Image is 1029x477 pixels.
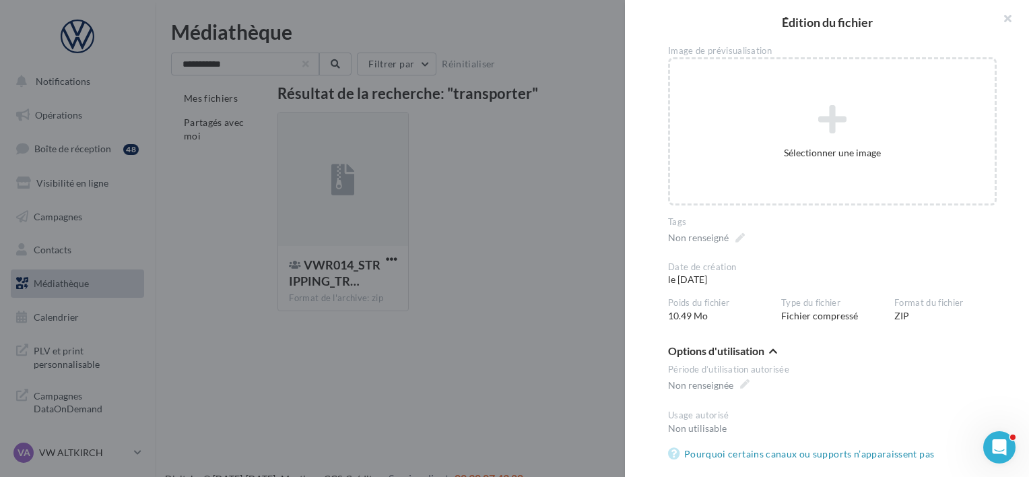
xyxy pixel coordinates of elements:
h2: Édition du fichier [646,16,1007,28]
span: Non renseignée [668,376,750,395]
div: Poids du fichier [668,297,770,309]
div: ZIP [894,297,1007,323]
span: Options d'utilisation [668,346,764,356]
div: Sélectionner une image [670,146,995,160]
div: Date de création [668,261,770,274]
div: Période d’utilisation autorisée [668,364,997,376]
div: Format du fichier [894,297,997,309]
div: Usage autorisé [668,410,997,422]
button: Options d'utilisation [668,344,777,360]
div: Non renseigné [668,231,729,245]
div: Non utilisable [668,422,997,435]
div: Tags [668,216,997,228]
div: Fichier compressé [781,297,894,323]
div: Type du fichier [781,297,884,309]
a: Pourquoi certains canaux ou supports n’apparaissent pas [668,446,939,462]
div: le [DATE] [668,261,781,287]
div: 10.49 Mo [668,297,781,323]
iframe: Intercom live chat [983,431,1016,464]
div: Image de prévisualisation [668,45,997,57]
